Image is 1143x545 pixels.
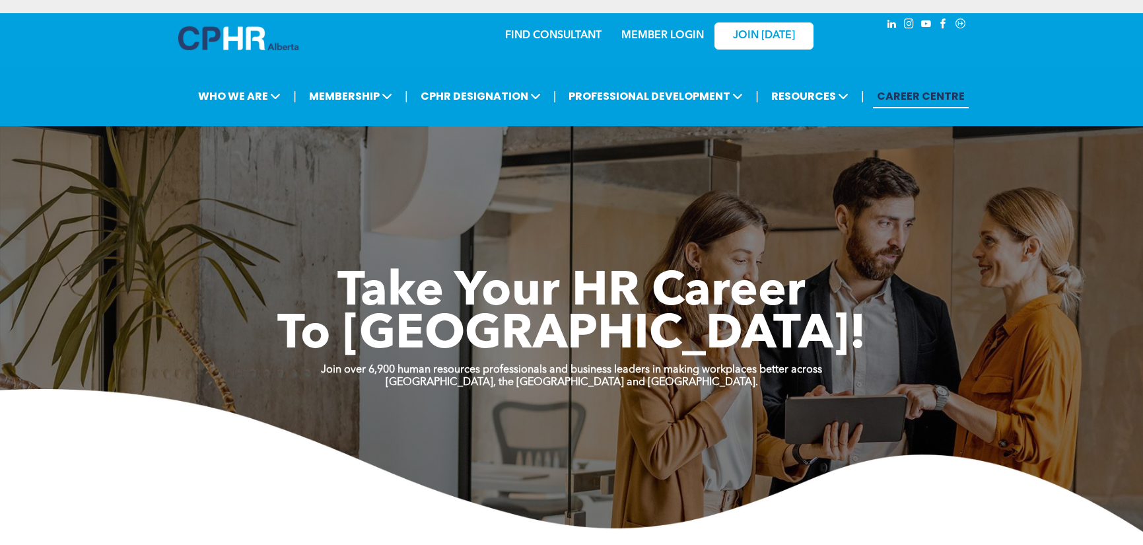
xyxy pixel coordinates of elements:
span: PROFESSIONAL DEVELOPMENT [565,84,747,108]
span: JOIN [DATE] [733,30,795,42]
li: | [755,83,759,110]
span: CPHR DESIGNATION [417,84,545,108]
strong: [GEOGRAPHIC_DATA], the [GEOGRAPHIC_DATA] and [GEOGRAPHIC_DATA]. [386,377,758,388]
a: Social network [953,17,968,34]
span: RESOURCES [767,84,852,108]
a: JOIN [DATE] [714,22,814,50]
li: | [293,83,296,110]
a: youtube [919,17,934,34]
img: A blue and white logo for cp alberta [178,26,298,50]
strong: Join over 6,900 human resources professionals and business leaders in making workplaces better ac... [321,365,822,375]
a: MEMBER LOGIN [621,30,704,41]
span: WHO WE ARE [194,84,285,108]
li: | [553,83,557,110]
a: instagram [902,17,917,34]
span: To [GEOGRAPHIC_DATA]! [277,312,866,359]
a: linkedin [885,17,899,34]
span: Take Your HR Career [337,269,806,316]
span: MEMBERSHIP [305,84,396,108]
a: facebook [936,17,951,34]
a: CAREER CENTRE [873,84,969,108]
li: | [405,83,408,110]
a: FIND CONSULTANT [505,30,602,41]
li: | [861,83,864,110]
